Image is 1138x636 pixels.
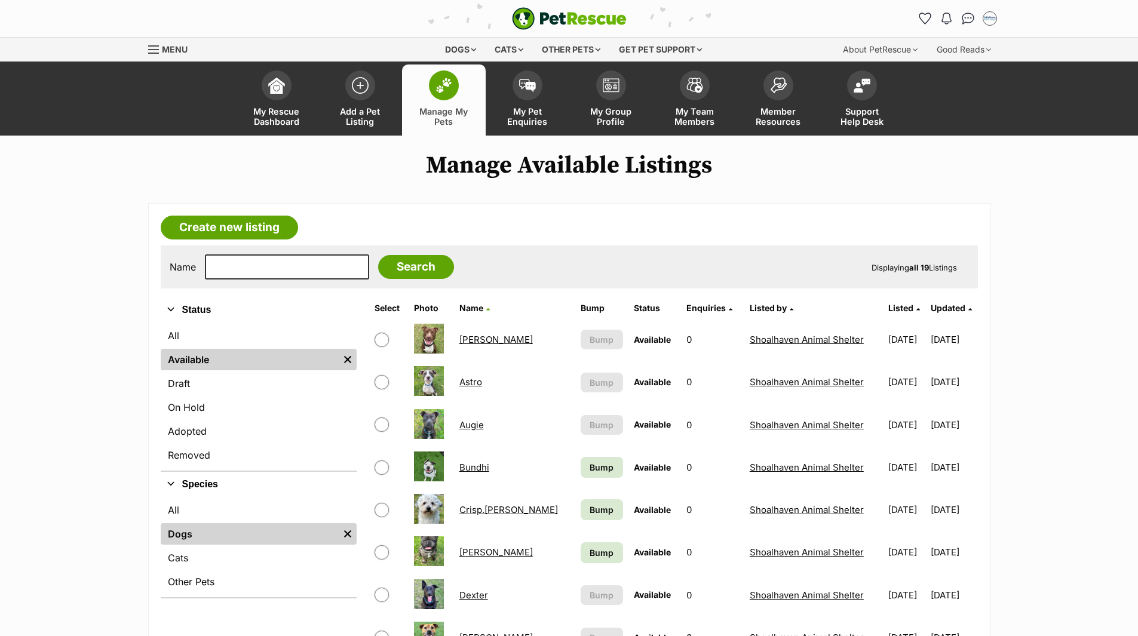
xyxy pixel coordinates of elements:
[686,78,703,93] img: team-members-icon-5396bd8760b3fe7c0b43da4ab00e1e3bb1a5d9ba89233759b79545d2d3fc5d0d.svg
[750,546,864,558] a: Shoalhaven Animal Shelter
[590,546,614,559] span: Bump
[931,303,965,313] span: Updated
[931,574,977,616] td: [DATE]
[402,64,486,136] a: Manage My Pets
[634,377,671,387] span: Available
[435,78,452,93] img: manage-my-pets-icon-02211641906a0b7f246fdf0571729dbe1e7629f14944591b6c1af311fb30b64b.svg
[634,505,671,515] span: Available
[888,303,913,313] span: Listed
[417,106,471,127] span: Manage My Pets
[884,489,930,530] td: [DATE]
[682,319,743,360] td: 0
[581,415,623,435] button: Bump
[486,38,532,62] div: Cats
[161,420,357,442] a: Adopted
[161,349,339,370] a: Available
[161,523,339,545] a: Dogs
[148,38,196,59] a: Menu
[750,303,787,313] span: Listed by
[884,531,930,573] td: [DATE]
[653,64,737,136] a: My Team Members
[501,106,554,127] span: My Pet Enquiries
[584,106,638,127] span: My Group Profile
[352,77,369,94] img: add-pet-listing-icon-0afa8454b4691262ce3f59096e99ab1cd57d4a30225e0717b998d2c9b9846f56.svg
[682,489,743,530] td: 0
[750,376,864,388] a: Shoalhaven Animal Shelter
[512,7,627,30] a: PetRescue
[854,78,870,93] img: help-desk-icon-fdf02630f3aa405de69fd3d07c3f3aa587a6932b1a1747fa1d2bba05be0121f9.svg
[459,589,488,601] a: Dexter
[437,38,484,62] div: Dogs
[634,589,671,600] span: Available
[459,303,490,313] a: Name
[459,303,483,313] span: Name
[884,404,930,445] td: [DATE]
[512,7,627,30] img: logo-e224e6f780fb5917bec1dbf3a21bbac754714ae5b6737aabdf751b685950b380.svg
[161,322,357,471] div: Status
[161,302,357,318] button: Status
[750,589,864,601] a: Shoalhaven Animal Shelter
[581,542,623,563] a: Bump
[161,216,298,239] a: Create new listing
[916,9,999,28] ul: Account quick links
[937,9,956,28] button: Notifications
[634,334,671,345] span: Available
[268,77,285,94] img: dashboard-icon-eb2f2d2d3e046f16d808141f083e7271f6b2e854fb5c12c21221c1fb7104beca.svg
[634,419,671,429] span: Available
[884,319,930,360] td: [DATE]
[161,499,357,521] a: All
[928,38,999,62] div: Good Reads
[161,325,357,346] a: All
[161,571,357,592] a: Other Pets
[378,255,454,279] input: Search
[250,106,303,127] span: My Rescue Dashboard
[884,574,930,616] td: [DATE]
[519,79,536,92] img: pet-enquiries-icon-7e3ad2cf08bfb03b45e93fb7055b45f3efa6380592205ae92323e6603595dc1f.svg
[339,523,357,545] a: Remove filter
[682,404,743,445] td: 0
[770,77,787,93] img: member-resources-icon-8e73f808a243e03378d46382f2149f9095a855e16c252ad45f914b54edf8863c.svg
[835,106,889,127] span: Support Help Desk
[611,38,710,62] div: Get pet support
[888,303,920,313] a: Listed
[686,303,732,313] a: Enquiries
[750,419,864,431] a: Shoalhaven Animal Shelter
[820,64,904,136] a: Support Help Desk
[459,546,533,558] a: [PERSON_NAME]
[931,531,977,573] td: [DATE]
[170,262,196,272] label: Name
[581,585,623,605] button: Bump
[590,503,614,516] span: Bump
[581,499,623,520] a: Bump
[629,299,681,318] th: Status
[603,78,619,93] img: group-profile-icon-3fa3cf56718a62981997c0bc7e787c4b2cf8bcc04b72c1350f741eb67cf2f40e.svg
[884,447,930,488] td: [DATE]
[161,444,357,466] a: Removed
[737,64,820,136] a: Member Resources
[569,64,653,136] a: My Group Profile
[235,64,318,136] a: My Rescue Dashboard
[984,13,996,24] img: Jodie Parnell profile pic
[590,419,614,431] span: Bump
[682,531,743,573] td: 0
[962,13,974,24] img: chat-41dd97257d64d25036548639549fe6c8038ab92f7586957e7f3b1b290dea8141.svg
[161,397,357,418] a: On Hold
[750,334,864,345] a: Shoalhaven Animal Shelter
[931,303,972,313] a: Updated
[333,106,387,127] span: Add a Pet Listing
[959,9,978,28] a: Conversations
[682,361,743,403] td: 0
[931,447,977,488] td: [DATE]
[161,547,357,569] a: Cats
[459,419,484,431] a: Augie
[931,319,977,360] td: [DATE]
[590,333,614,346] span: Bump
[581,457,623,478] a: Bump
[931,489,977,530] td: [DATE]
[750,303,793,313] a: Listed by
[750,462,864,473] a: Shoalhaven Animal Shelter
[980,9,999,28] button: My account
[634,547,671,557] span: Available
[931,361,977,403] td: [DATE]
[581,330,623,349] button: Bump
